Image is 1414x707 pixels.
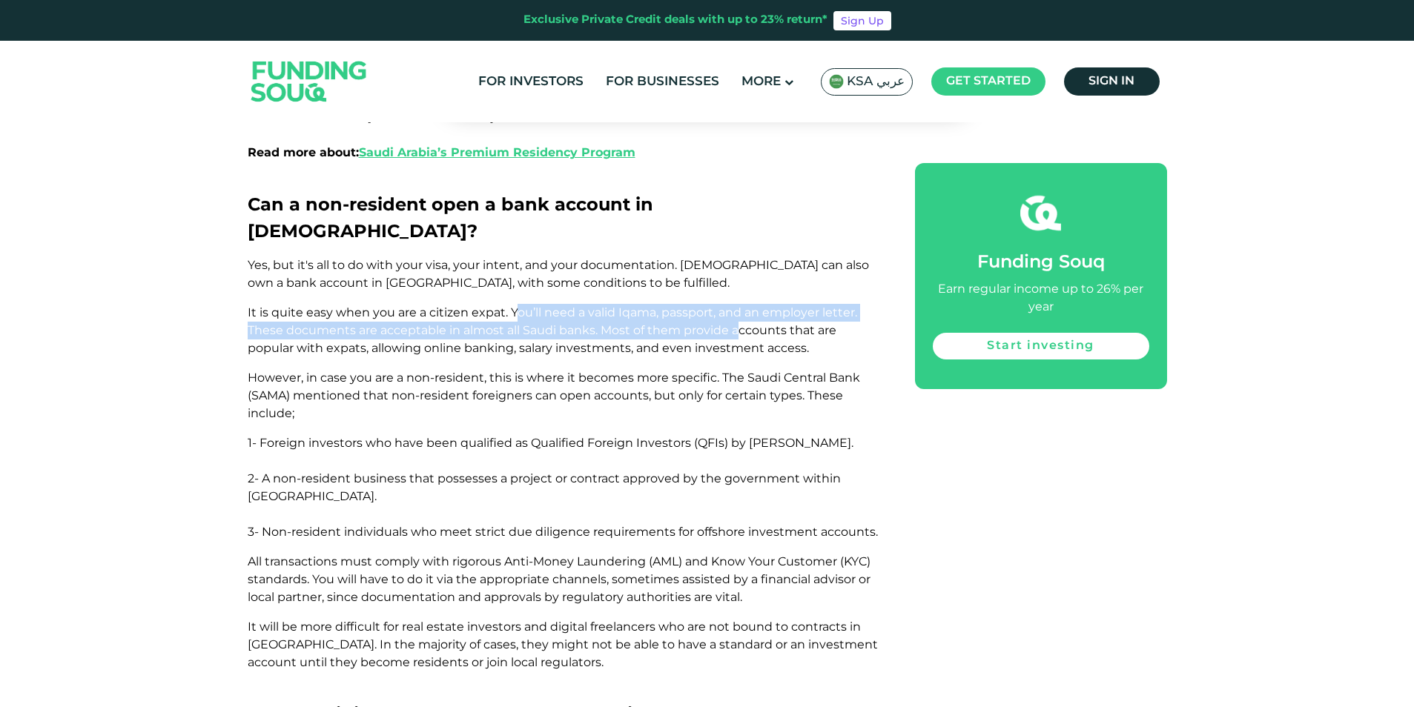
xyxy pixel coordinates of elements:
[933,281,1149,316] div: Earn regular income up to 26% per year
[248,554,870,604] span: All transactions must comply with rigorous Anti-Money Laundering (AML) and Know Your Customer (KY...
[248,620,878,669] span: It will be more difficult for real estate investors and digital freelancers who are not bound to ...
[237,44,382,119] img: Logo
[248,471,841,503] span: 2- A non-resident business that possesses a project or contract approved by the government within...
[1088,76,1134,87] span: Sign in
[946,76,1031,87] span: Get started
[829,74,844,89] img: SA Flag
[248,436,853,450] span: 1- Foreign investors who have been qualified as Qualified Foreign Investors (QFIs) by [PERSON_NAME].
[847,73,905,90] span: KSA عربي
[1064,67,1160,96] a: Sign in
[248,258,869,290] span: Yes, but it's all to do with your visa, your intent, and your documentation. [DEMOGRAPHIC_DATA] c...
[933,333,1149,359] a: Start investing
[523,12,827,29] div: Exclusive Private Credit deals with up to 23% return*
[833,11,891,30] a: Sign Up
[248,193,653,242] span: Can a non-resident open a bank account in [DEMOGRAPHIC_DATA]?
[1020,193,1061,233] img: fsicon
[248,371,860,420] span: However, in case you are a non-resident, this is where it becomes more specific. The Saudi Centra...
[602,70,723,94] a: For Businesses
[248,525,878,539] span: 3- Non-resident individuals who meet strict due diligence requirements for offshore investment ac...
[359,145,635,159] a: Saudi Arabia’s Premium Residency Program
[248,145,635,159] strong: Read more about:
[475,70,587,94] a: For Investors
[741,76,781,88] span: More
[977,254,1105,271] span: Funding Souq
[248,305,857,355] span: It is quite easy when you are a citizen expat. You’ll need a valid Iqama, passport, and an employ...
